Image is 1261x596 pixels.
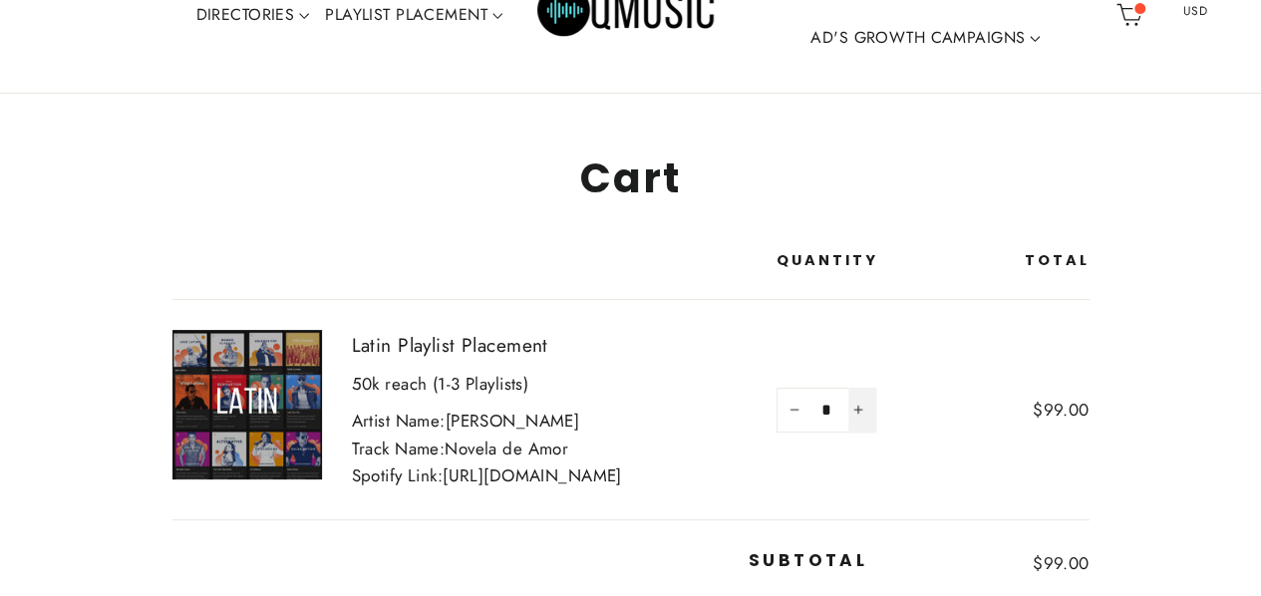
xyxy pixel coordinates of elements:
[352,330,778,361] a: Latin Playlist Placement
[848,388,876,433] button: Increase item quantity by one
[646,550,868,570] p: Subtotal
[352,371,778,398] p: 50k reach (1-3 Playlists)
[1033,551,1090,575] span: $99.00
[352,330,778,488] div: Artist Name:[PERSON_NAME] Track Name:Novela de Amor Spotify Link:[URL][DOMAIN_NAME]
[886,252,1089,269] div: Total
[1033,398,1090,422] span: $99.00
[777,388,804,433] button: Reduce item quantity by one
[777,252,876,269] div: Quantity
[802,15,1048,61] a: AD'S GROWTH CAMPAIGNS
[172,330,322,479] img: Latin Playlist Placement - 50k reach (1-3 Playlists)
[172,153,1090,202] h1: Cart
